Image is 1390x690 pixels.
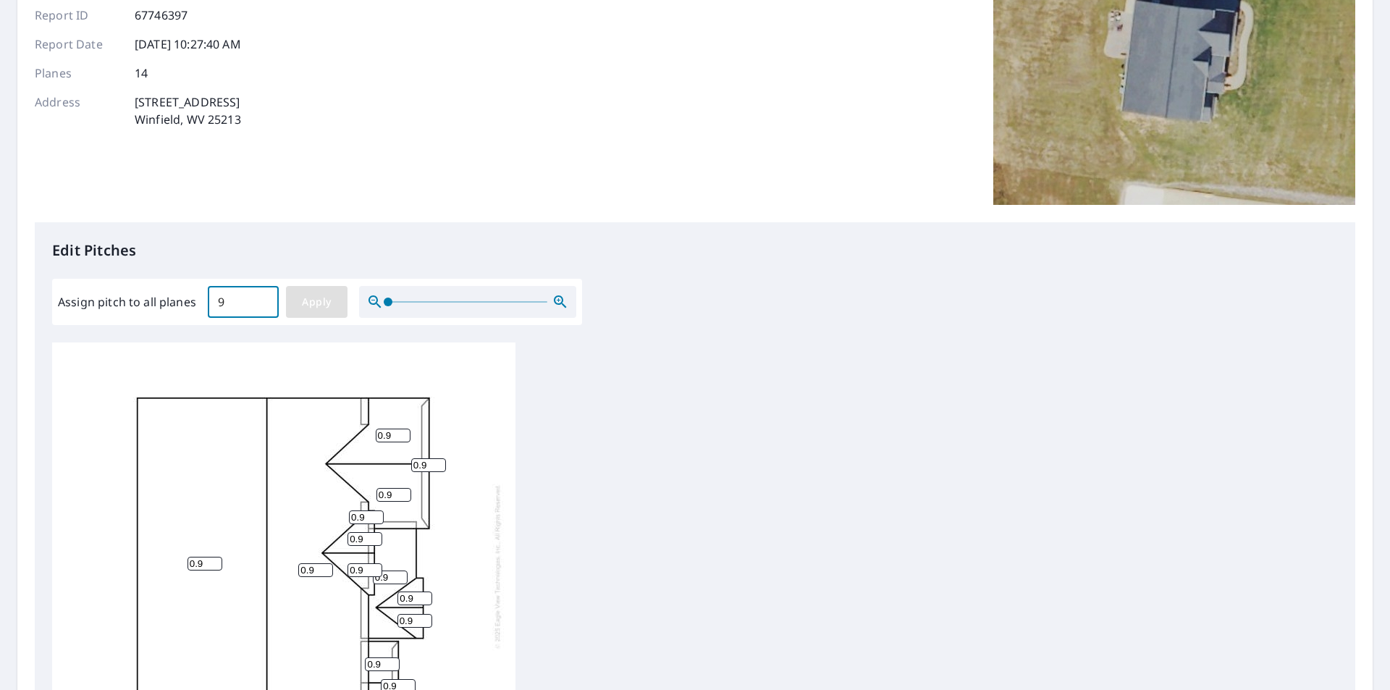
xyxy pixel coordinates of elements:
[35,7,122,24] p: Report ID
[52,240,1338,261] p: Edit Pitches
[35,35,122,53] p: Report Date
[35,93,122,128] p: Address
[298,293,336,311] span: Apply
[35,64,122,82] p: Planes
[135,35,241,53] p: [DATE] 10:27:40 AM
[135,7,188,24] p: 67746397
[58,293,196,311] label: Assign pitch to all planes
[135,64,148,82] p: 14
[286,286,347,318] button: Apply
[135,93,241,128] p: [STREET_ADDRESS] Winfield, WV 25213
[208,282,279,322] input: 00.0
